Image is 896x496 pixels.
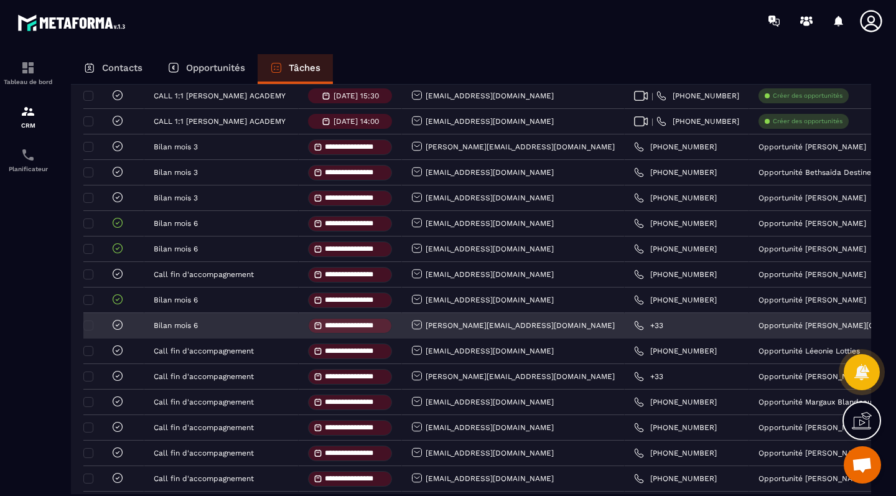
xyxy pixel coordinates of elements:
p: Call fin d'accompagnement [154,347,254,355]
a: [PHONE_NUMBER] [656,91,739,101]
a: schedulerschedulerPlanificateur [3,138,53,182]
p: Créer des opportunités [773,91,842,100]
a: [PHONE_NUMBER] [634,269,717,279]
span: | [651,117,653,126]
p: Call fin d'accompagnement [154,372,254,381]
a: formationformationTableau de bord [3,51,53,95]
p: Opportunité [PERSON_NAME] [758,143,866,151]
p: Call fin d'accompagnement [154,449,254,457]
div: Ouvrir le chat [844,446,881,484]
p: Opportunité Margaux Blandeau [758,398,872,406]
p: Opportunité [PERSON_NAME] [758,474,866,483]
p: Call fin d'accompagnement [154,423,254,432]
p: Call fin d'accompagnement [154,270,254,279]
p: Opportunité [PERSON_NAME] [758,245,866,253]
a: [PHONE_NUMBER] [634,167,717,177]
a: Tâches [258,54,333,84]
a: [PHONE_NUMBER] [634,193,717,203]
p: Opportunité Léeonie Lotties [758,347,860,355]
img: formation [21,104,35,119]
p: [DATE] 15:30 [334,91,379,100]
a: [PHONE_NUMBER] [634,423,717,433]
p: CALL 1:1 [PERSON_NAME] ACADEMY [154,117,286,126]
a: [PHONE_NUMBER] [634,218,717,228]
p: CALL 1:1 [PERSON_NAME] ACADEMY [154,91,286,100]
a: +33 [634,372,663,381]
a: Opportunités [155,54,258,84]
span: | [651,91,653,101]
p: Opportunité [PERSON_NAME] [758,194,866,202]
p: Opportunité Bethsaida Destine [758,168,871,177]
p: Bilan mois 6 [154,219,198,228]
p: Opportunité [PERSON_NAME] [758,296,866,304]
p: Tableau de bord [3,78,53,85]
p: Tâches [289,62,320,73]
p: [DATE] 14:00 [334,117,379,126]
p: Call fin d'accompagnement [154,474,254,483]
p: CRM [3,122,53,129]
p: Bilan mois 3 [154,194,198,202]
p: Créer des opportunités [773,117,842,126]
p: Call fin d'accompagnement [154,398,254,406]
img: logo [17,11,129,34]
p: Contacts [102,62,142,73]
img: scheduler [21,147,35,162]
a: formationformationCRM [3,95,53,138]
a: [PHONE_NUMBER] [634,142,717,152]
p: Opportunité [PERSON_NAME] [758,449,866,457]
p: Bilan mois 6 [154,296,198,304]
a: [PHONE_NUMBER] [634,397,717,407]
a: [PHONE_NUMBER] [634,346,717,356]
p: Bilan mois 6 [154,321,198,330]
p: Opportunité [PERSON_NAME] [758,423,866,432]
p: Opportunités [186,62,245,73]
a: [PHONE_NUMBER] [634,244,717,254]
p: Planificateur [3,166,53,172]
p: Opportunité [PERSON_NAME] [758,219,866,228]
a: [PHONE_NUMBER] [634,474,717,484]
p: Bilan mois 3 [154,143,198,151]
a: +33 [634,321,663,330]
a: [PHONE_NUMBER] [634,295,717,305]
p: Bilan mois 6 [154,245,198,253]
p: Opportunité [PERSON_NAME] [758,270,866,279]
a: [PHONE_NUMBER] [634,448,717,458]
p: Bilan mois 3 [154,168,198,177]
img: formation [21,60,35,75]
a: [PHONE_NUMBER] [656,116,739,126]
a: Contacts [71,54,155,84]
